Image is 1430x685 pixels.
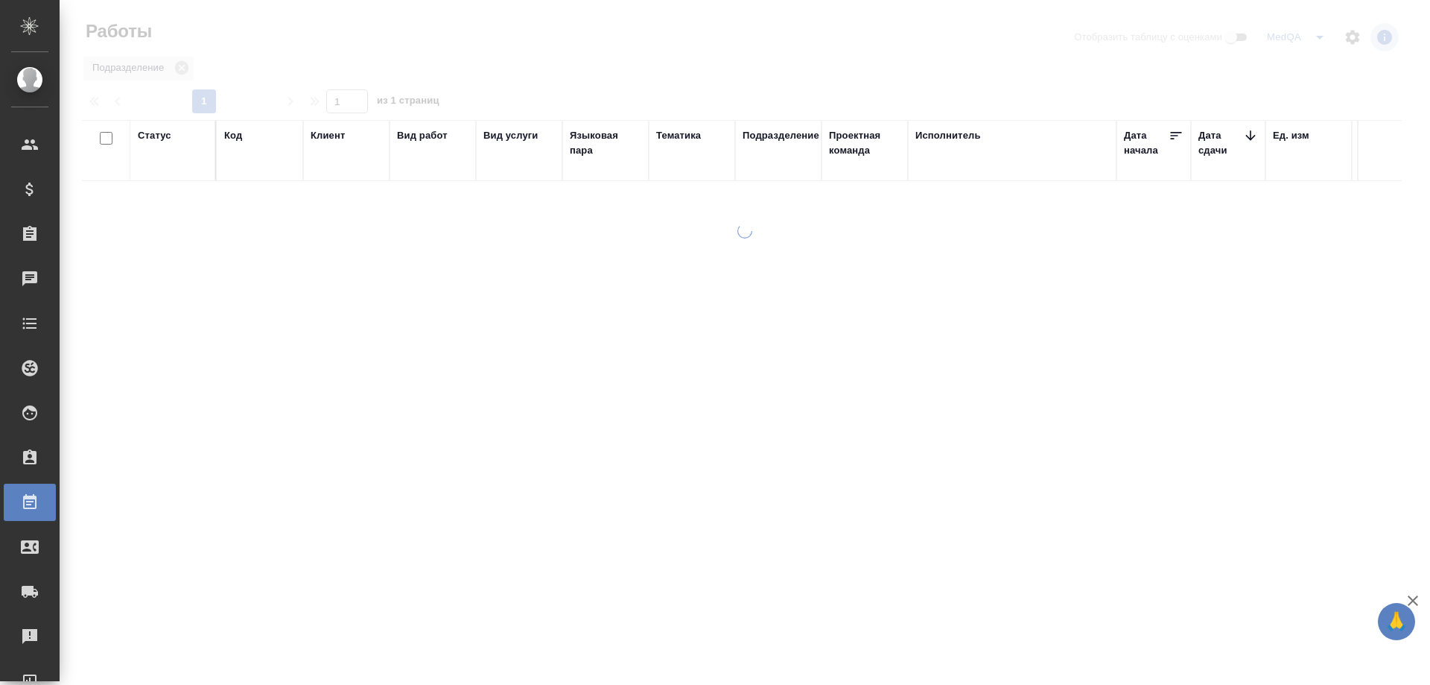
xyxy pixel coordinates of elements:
div: Ед. изм [1273,128,1309,143]
button: 🙏 [1378,603,1415,640]
div: Вид услуги [483,128,538,143]
div: Тематика [656,128,701,143]
div: Исполнитель [915,128,981,143]
div: Проектная команда [829,128,900,158]
span: 🙏 [1384,606,1409,637]
div: Языковая пара [570,128,641,158]
div: Вид работ [397,128,448,143]
div: Подразделение [743,128,819,143]
div: Статус [138,128,171,143]
div: Код [224,128,242,143]
div: Дата начала [1124,128,1169,158]
div: Дата сдачи [1198,128,1243,158]
div: Клиент [311,128,345,143]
